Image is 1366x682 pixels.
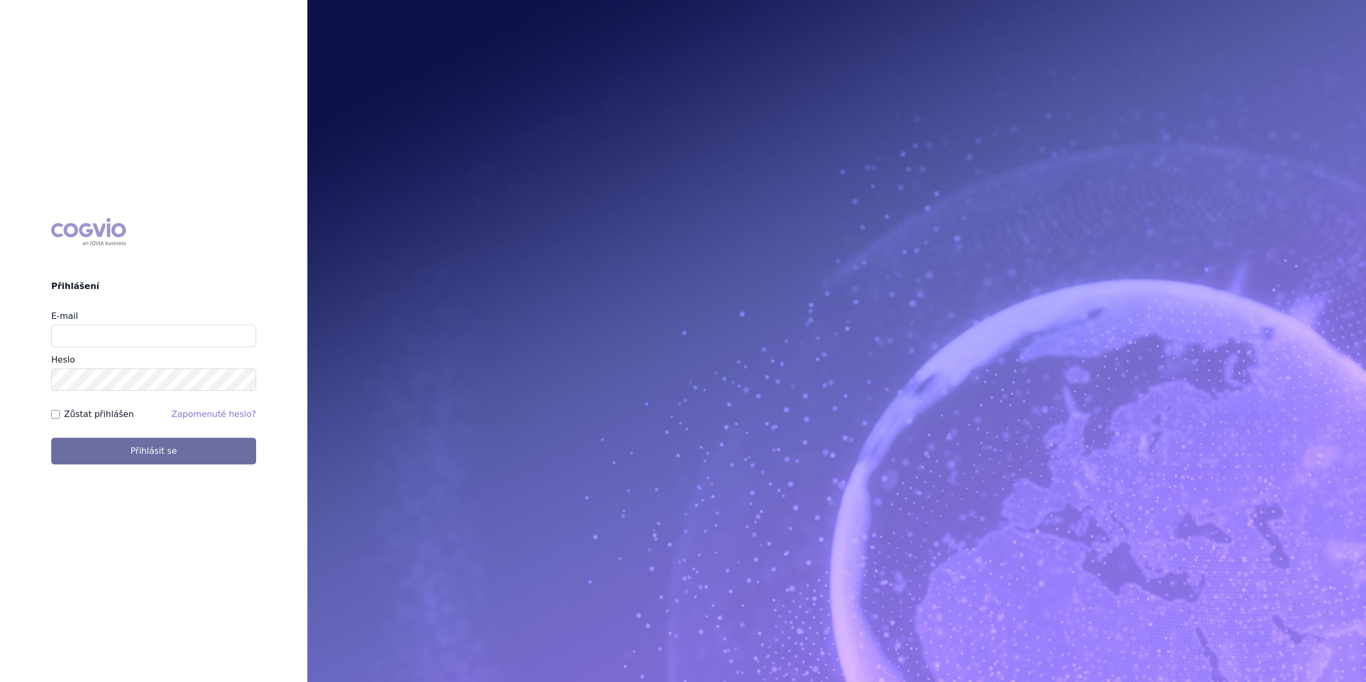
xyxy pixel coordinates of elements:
button: Přihlásit se [51,438,256,464]
label: Zůstat přihlášen [64,408,134,421]
label: E-mail [51,311,78,321]
a: Zapomenuté heslo? [171,409,256,419]
h2: Přihlášení [51,280,256,293]
label: Heslo [51,355,75,365]
div: COGVIO [51,218,126,246]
